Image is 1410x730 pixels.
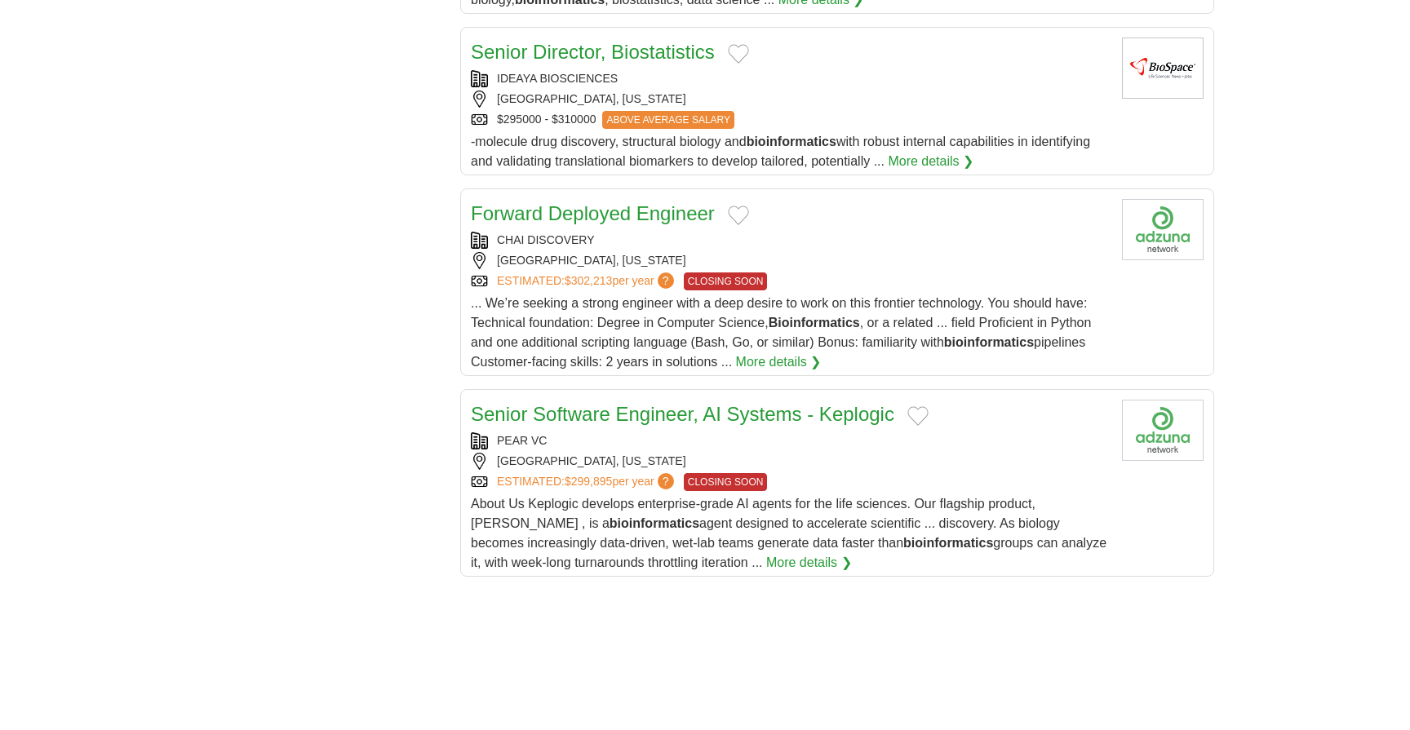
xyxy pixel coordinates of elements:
[903,536,993,550] strong: bioinformatics
[497,272,677,290] a: ESTIMATED:$302,213per year?
[1122,199,1204,260] img: Company logo
[471,111,1109,129] div: $295000 - $310000
[471,403,894,425] a: Senior Software Engineer, AI Systems - Keplogic
[610,516,699,530] strong: bioinformatics
[944,335,1034,349] strong: bioinformatics
[471,296,1091,369] span: ... We’re seeking a strong engineer with a deep desire to work on this frontier technology. You s...
[747,135,836,148] strong: bioinformatics
[1122,400,1204,461] img: Company logo
[471,252,1109,269] div: [GEOGRAPHIC_DATA], [US_STATE]
[471,497,1106,569] span: About Us Keplogic develops enterprise-grade AI agents for the life sciences. Our flagship product...
[497,473,677,491] a: ESTIMATED:$299,895per year?
[888,152,973,171] a: More details ❯
[658,272,674,289] span: ?
[728,206,749,225] button: Add to favorite jobs
[1122,38,1204,99] img: Company logo
[769,316,860,330] strong: Bioinformatics
[471,202,715,224] a: Forward Deployed Engineer
[471,232,1109,249] div: CHAI DISCOVERY
[565,475,612,488] span: $299,895
[602,111,734,129] span: ABOVE AVERAGE SALARY
[471,41,715,63] a: Senior Director, Biostatistics
[471,135,1090,168] span: -molecule drug discovery, structural biology and with robust internal capabilities in identifying...
[736,352,822,372] a: More details ❯
[766,553,852,573] a: More details ❯
[471,70,1109,87] div: IDEAYA BIOSCIENCES
[565,274,612,287] span: $302,213
[471,91,1109,108] div: [GEOGRAPHIC_DATA], [US_STATE]
[658,473,674,489] span: ?
[684,272,768,290] span: CLOSING SOON
[684,473,768,491] span: CLOSING SOON
[728,44,749,64] button: Add to favorite jobs
[471,432,1109,449] div: PEAR VC
[907,406,929,426] button: Add to favorite jobs
[471,453,1109,470] div: [GEOGRAPHIC_DATA], [US_STATE]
